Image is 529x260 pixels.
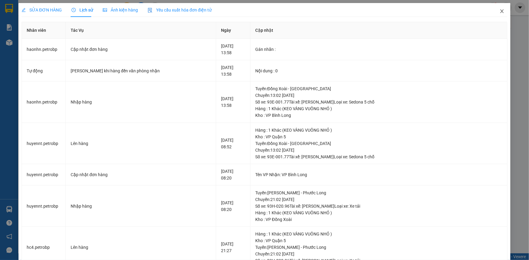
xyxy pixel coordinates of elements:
[221,241,245,254] div: [DATE] 21:27
[22,60,66,82] td: Tự động
[71,244,211,251] div: Lên hàng
[255,105,502,112] div: Hàng : 1 Khác (KEO VÀNG VUÔNG NHỎ )
[22,164,66,186] td: huyennt.petrobp
[255,171,502,178] div: Tên VP Nhận: VP Bình Long
[22,22,66,39] th: Nhân viên
[103,8,107,12] span: picture
[103,8,138,12] span: Ảnh kiện hàng
[221,137,245,150] div: [DATE] 08:52
[255,85,502,105] div: Tuyến : Đồng Xoài - [GEOGRAPHIC_DATA] Chuyến: 13:02 [DATE] Số xe: 93E-001.77 Tài xế: [PERSON_NAME...
[255,127,502,133] div: Hàng : 1 Khác (KEO VÀNG VUÔNG NHỎ )
[22,39,66,60] td: haonhn.petrobp
[22,81,66,123] td: haonhn.petrobp
[494,3,511,20] button: Close
[71,140,211,147] div: Lên hàng
[22,8,62,12] span: SỬA ĐƠN HÀNG
[255,209,502,216] div: Hàng : 1 Khác (KEO VÀNG VUÔNG NHỎ )
[500,9,504,14] span: close
[71,203,211,209] div: Nhập hàng
[72,8,76,12] span: clock-circle
[221,95,245,109] div: [DATE] 13:58
[148,8,212,12] span: Yêu cầu xuất hóa đơn điện tử
[255,216,502,223] div: Kho : VP Đồng Xoài
[66,22,216,39] th: Tác Vụ
[22,186,66,227] td: huyennt.petrobp
[216,22,250,39] th: Ngày
[71,46,211,53] div: Cập nhật đơn hàng
[250,22,507,39] th: Cập nhật
[255,237,502,244] div: Kho : VP Quận 5
[255,112,502,119] div: Kho : VP Bình Long
[221,199,245,213] div: [DATE] 08:20
[221,64,245,77] div: [DATE] 13:58
[255,67,502,74] div: Nội dung : 0
[255,189,502,209] div: Tuyến : [PERSON_NAME] - Phước Long Chuyến: 21:02 [DATE] Số xe: 93H-020.96 Tài xế: [PERSON_NAME] ...
[221,168,245,181] div: [DATE] 08:20
[71,67,211,74] div: [PERSON_NAME] khi hàng đến văn phòng nhận
[22,8,26,12] span: edit
[148,8,152,13] img: icon
[221,43,245,56] div: [DATE] 13:58
[255,140,502,160] div: Tuyến : Đồng Xoài - [GEOGRAPHIC_DATA] Chuyến: 13:02 [DATE] Số xe: 93E-001.77 Tài xế: [PERSON_NAME...
[255,133,502,140] div: Kho : VP Quận 5
[255,231,502,237] div: Hàng : 1 Khác (KEO VÀNG VUÔNG NHỎ )
[71,99,211,105] div: Nhập hàng
[72,8,93,12] span: Lịch sử
[71,171,211,178] div: Cập nhật đơn hàng
[255,46,502,53] div: Gán nhãn :
[22,123,66,164] td: huyennt.petrobp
